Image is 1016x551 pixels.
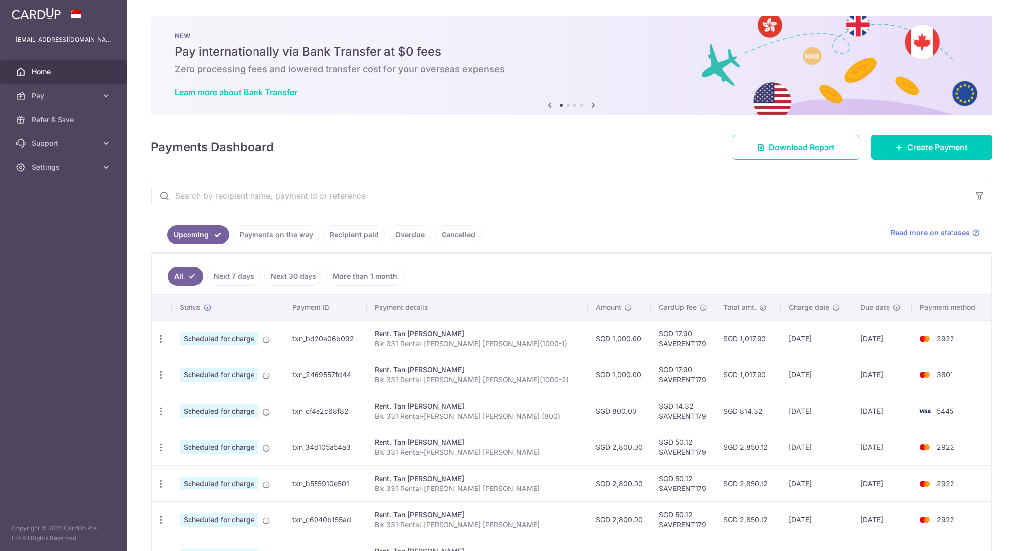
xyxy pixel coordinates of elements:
td: SGD 17.90 SAVERENT179 [651,357,715,393]
span: Charge date [789,303,829,312]
h6: Zero processing fees and lowered transfer cost for your overseas expenses [175,63,968,75]
td: [DATE] [852,501,912,538]
td: txn_34d105a54a3 [284,429,367,465]
td: txn_2469557fd44 [284,357,367,393]
td: SGD 14.32 SAVERENT179 [651,393,715,429]
p: Blk 331 Rental-[PERSON_NAME] [PERSON_NAME](1000-1) [375,339,580,349]
img: Bank transfer banner [151,16,992,115]
span: Scheduled for charge [180,332,258,346]
td: [DATE] [852,429,912,465]
span: Support [32,138,97,148]
h5: Pay internationally via Bank Transfer at $0 fees [175,44,968,60]
span: Status [180,303,201,312]
div: Rent. Tan [PERSON_NAME] [375,365,580,375]
a: Overdue [389,225,431,244]
a: Download Report [733,135,859,160]
span: 2922 [937,515,954,524]
a: Upcoming [167,225,229,244]
span: 2922 [937,479,954,488]
td: SGD 50.12 SAVERENT179 [651,429,715,465]
input: Search by recipient name, payment id or reference [151,180,968,212]
th: Payment ID [284,295,367,320]
td: SGD 50.12 SAVERENT179 [651,465,715,501]
td: SGD 1,000.00 [588,357,651,393]
td: SGD 1,017.90 [715,357,781,393]
a: More than 1 month [326,267,404,286]
span: 5445 [937,407,953,415]
a: Payments on the way [233,225,319,244]
span: Read more on statuses [891,228,970,238]
img: Bank Card [915,441,935,453]
div: Rent. Tan [PERSON_NAME] [375,474,580,484]
td: [DATE] [852,465,912,501]
td: SGD 17.90 SAVERENT179 [651,320,715,357]
div: Rent. Tan [PERSON_NAME] [375,401,580,411]
p: Blk 331 Rental-[PERSON_NAME] [PERSON_NAME](1000-2) [375,375,580,385]
p: Blk 331 Rental-[PERSON_NAME] [PERSON_NAME] [375,484,580,493]
span: Home [32,67,97,77]
div: Rent. Tan [PERSON_NAME] [375,510,580,520]
td: [DATE] [781,357,852,393]
td: SGD 814.32 [715,393,781,429]
p: Blk 331 Rental-[PERSON_NAME] [PERSON_NAME] [375,520,580,530]
td: SGD 2,800.00 [588,465,651,501]
a: Recipient paid [323,225,385,244]
div: Rent. Tan [PERSON_NAME] [375,437,580,447]
span: CardUp fee [659,303,697,312]
a: Read more on statuses [891,228,980,238]
td: SGD 50.12 SAVERENT179 [651,501,715,538]
td: txn_bd20a06b092 [284,320,367,357]
p: Blk 331 Rental-[PERSON_NAME] [PERSON_NAME] (800) [375,411,580,421]
th: Payment details [367,295,588,320]
td: [DATE] [781,429,852,465]
td: [DATE] [781,393,852,429]
span: Scheduled for charge [180,477,258,490]
p: Blk 331 Rental-[PERSON_NAME] [PERSON_NAME] [375,447,580,457]
td: [DATE] [781,320,852,357]
td: SGD 2,850.12 [715,465,781,501]
a: Cancelled [435,225,482,244]
span: Download Report [769,141,835,153]
span: Scheduled for charge [180,404,258,418]
span: Scheduled for charge [180,440,258,454]
td: SGD 2,850.12 [715,429,781,465]
span: 2922 [937,443,954,451]
span: Amount [596,303,621,312]
a: All [168,267,203,286]
span: Settings [32,162,97,172]
span: Scheduled for charge [180,513,258,527]
th: Payment method [912,295,991,320]
td: [DATE] [852,393,912,429]
span: Due date [860,303,890,312]
td: SGD 800.00 [588,393,651,429]
img: Bank Card [915,333,935,345]
td: SGD 2,800.00 [588,429,651,465]
td: [DATE] [781,501,852,538]
td: SGD 2,850.12 [715,501,781,538]
p: NEW [175,32,968,40]
td: txn_c6040b155ad [284,501,367,538]
td: [DATE] [852,320,912,357]
td: txn_cf4e2c68f82 [284,393,367,429]
a: Next 30 days [264,267,322,286]
td: SGD 1,017.90 [715,320,781,357]
img: CardUp [12,8,61,20]
img: Bank Card [915,514,935,526]
p: [EMAIL_ADDRESS][DOMAIN_NAME] [16,35,111,45]
span: 3801 [937,370,953,379]
img: Bank Card [915,369,935,381]
td: txn_b555910e501 [284,465,367,501]
a: Next 7 days [207,267,260,286]
span: Pay [32,91,97,101]
span: 2922 [937,334,954,343]
h4: Payments Dashboard [151,138,274,156]
td: SGD 1,000.00 [588,320,651,357]
span: Scheduled for charge [180,368,258,382]
a: Create Payment [871,135,992,160]
a: Learn more about Bank Transfer [175,87,297,97]
img: Bank Card [915,478,935,490]
span: Refer & Save [32,115,97,124]
td: [DATE] [852,357,912,393]
span: Create Payment [907,141,968,153]
img: Bank Card [915,405,935,417]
